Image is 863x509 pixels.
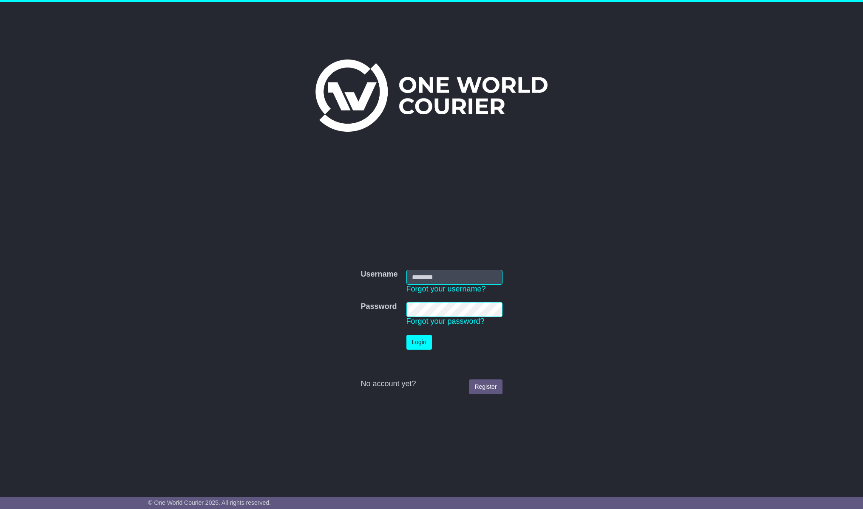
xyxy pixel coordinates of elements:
[361,270,397,279] label: Username
[361,302,397,311] label: Password
[406,285,486,293] a: Forgot your username?
[406,335,432,350] button: Login
[406,317,485,325] a: Forgot your password?
[469,379,502,394] a: Register
[361,379,502,389] div: No account yet?
[148,499,271,506] span: © One World Courier 2025. All rights reserved.
[315,59,548,132] img: One World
